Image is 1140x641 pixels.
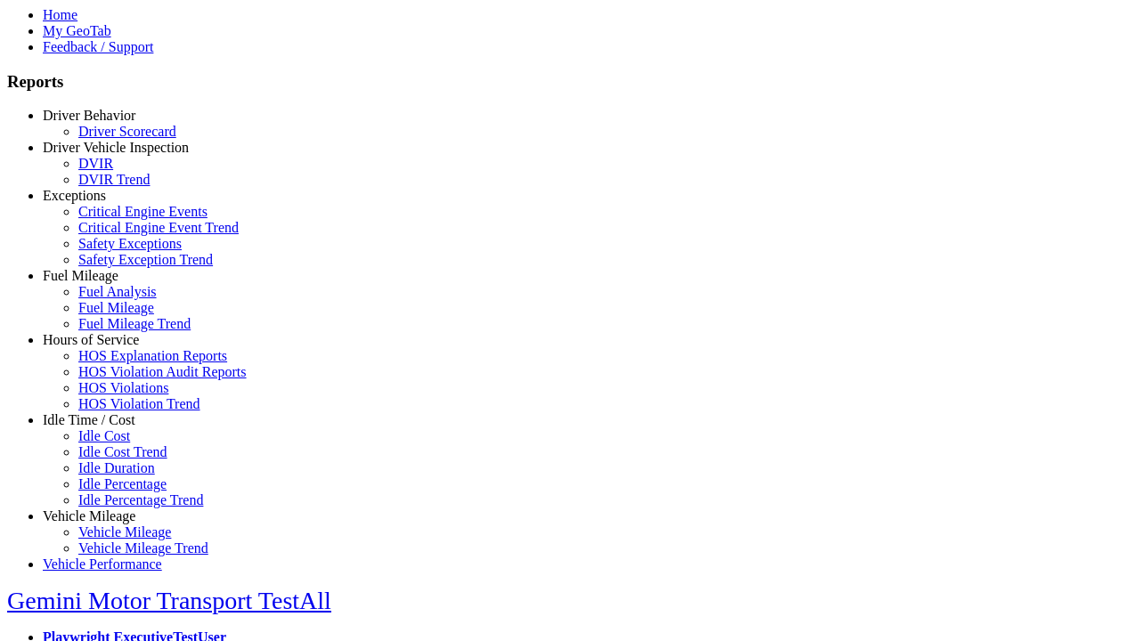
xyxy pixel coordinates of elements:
a: Critical Engine Event Trend [78,220,239,235]
a: Vehicle Mileage [43,508,135,523]
a: Idle Time / Cost [43,412,135,427]
a: Driver Vehicle Inspection [43,140,189,155]
a: Idle Cost [78,428,130,443]
a: Gemini Motor Transport TestAll [7,587,331,614]
a: Feedback / Support [43,39,153,54]
a: Home [43,7,77,22]
a: Fuel Mileage Trend [78,316,191,331]
a: My GeoTab [43,23,111,38]
a: DVIR Trend [78,172,150,187]
a: Vehicle Performance [43,556,162,572]
a: Critical Engine Events [78,204,208,219]
a: HOS Explanation Reports [78,348,227,363]
a: Driver Scorecard [78,124,176,139]
a: Vehicle Mileage [78,524,171,540]
a: Idle Cost Trend [78,444,167,459]
a: Fuel Mileage [43,268,118,283]
a: Fuel Mileage [78,300,154,315]
a: HOS Violation Trend [78,396,200,411]
h3: Reports [7,72,1133,92]
a: Vehicle Mileage Trend [78,540,208,556]
a: Driver Behavior [43,108,135,123]
a: Exceptions [43,188,106,203]
a: Idle Duration [78,460,155,475]
a: DVIR [78,156,113,171]
a: Safety Exception Trend [78,252,213,267]
a: HOS Violation Audit Reports [78,364,247,379]
a: HOS Violations [78,380,168,395]
a: Idle Percentage Trend [78,492,203,507]
a: Safety Exceptions [78,236,182,251]
a: Idle Percentage [78,476,167,491]
a: Hours of Service [43,332,139,347]
a: Fuel Analysis [78,284,157,299]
